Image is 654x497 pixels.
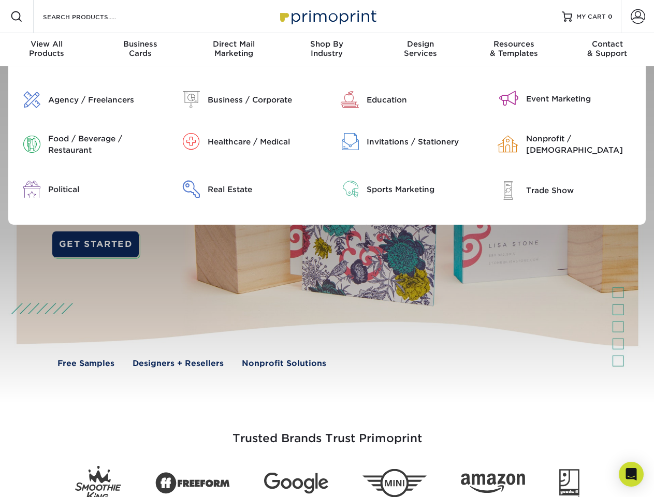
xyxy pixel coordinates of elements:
a: BusinessCards [93,33,186,66]
img: Goodwill [559,469,579,497]
a: Direct MailMarketing [187,33,280,66]
a: Contact& Support [561,33,654,66]
span: 0 [608,13,613,20]
div: Industry [280,39,373,58]
span: Business [93,39,186,49]
span: Resources [467,39,560,49]
img: Google [264,473,328,494]
span: MY CART [576,12,606,21]
div: Services [374,39,467,58]
div: Cards [93,39,186,58]
div: & Support [561,39,654,58]
div: Open Intercom Messenger [619,462,644,487]
span: Contact [561,39,654,49]
a: DesignServices [374,33,467,66]
h3: Trusted Brands Trust Primoprint [24,407,630,458]
img: Amazon [461,474,525,493]
div: Marketing [187,39,280,58]
span: Direct Mail [187,39,280,49]
input: SEARCH PRODUCTS..... [42,10,143,23]
span: Design [374,39,467,49]
a: Resources& Templates [467,33,560,66]
img: Primoprint [275,5,379,27]
div: & Templates [467,39,560,58]
span: Shop By [280,39,373,49]
a: Shop ByIndustry [280,33,373,66]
